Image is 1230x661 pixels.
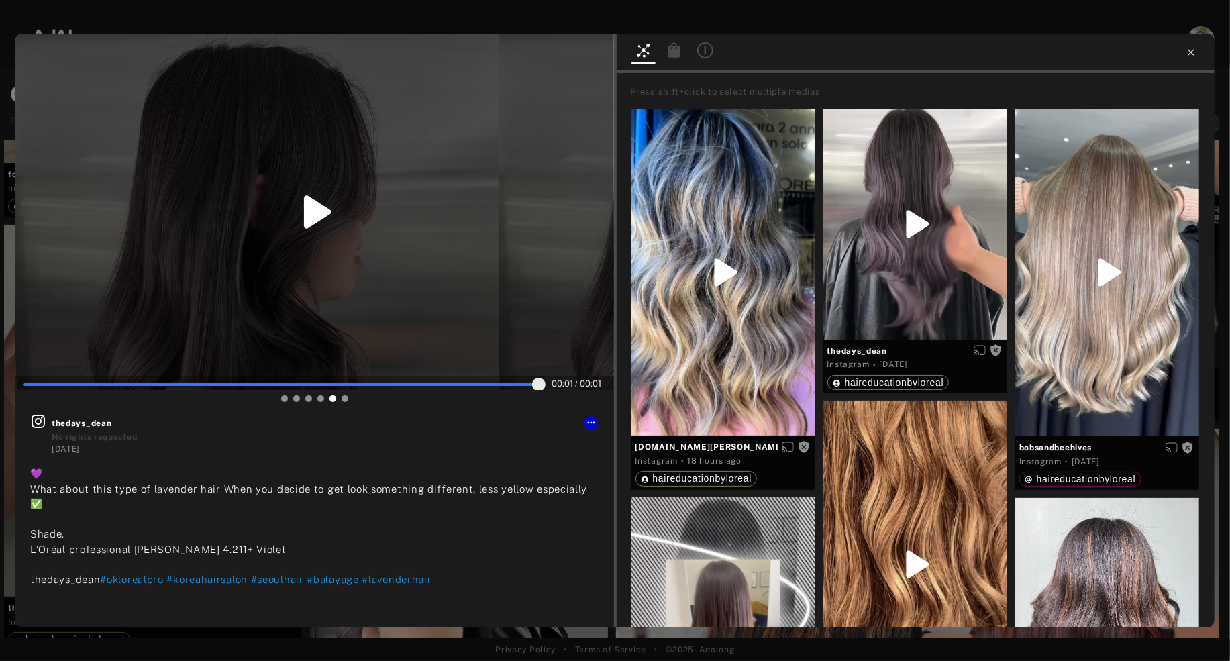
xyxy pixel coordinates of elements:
span: / [576,379,578,387]
span: No rights requested [52,432,137,442]
span: haireducationbyloreal [845,377,944,388]
button: Enable diffusion on this media [778,440,798,454]
iframe: Chat Widget [1163,597,1230,661]
span: thedays_dean [52,417,599,429]
span: bobsandbeehives [1019,442,1195,454]
span: [DOMAIN_NAME][PERSON_NAME] [635,441,811,453]
span: #lavenderhair [362,574,431,585]
span: : [580,378,602,389]
time: 2025-09-14T11:26:44.000Z [880,360,908,369]
span: #seoulhair [251,574,304,585]
span: Rights not requested [990,346,1002,355]
button: Enable diffusion on this media [970,344,990,358]
time: 2025-09-14T11:26:44.000Z [52,444,80,454]
span: 00 [580,378,591,389]
span: #oklorealpro [100,574,163,585]
div: Press shift+click to select multiple medias [631,85,1211,99]
span: · [1065,456,1068,467]
div: haireducationbyloreal [1025,474,1136,484]
span: thedays_dean [827,345,1003,357]
span: · [873,360,876,370]
time: 2025-09-15T19:00:41.000Z [688,456,741,466]
span: Rights not requested [798,442,810,451]
div: Instagram [635,455,678,467]
div: haireducationbyloreal [833,378,944,387]
span: 01 [593,378,602,389]
div: Instagram [1019,456,1062,468]
span: : [552,378,574,389]
span: haireducationbyloreal [1037,474,1136,485]
span: #koreahairsalon [167,574,248,585]
div: Instagram [827,358,870,370]
span: Rights not requested [1182,442,1194,452]
span: 00 [552,378,563,389]
span: 💜 What about this type of lavender hair When you decide to get look something different, less yel... [30,468,587,585]
time: 2025-09-11T16:09:27.000Z [1072,457,1100,466]
span: #balayage [307,574,358,585]
span: 01 [565,378,574,389]
span: · [681,456,684,466]
span: haireducationbyloreal [653,473,752,484]
div: haireducationbyloreal [641,474,752,483]
button: Enable diffusion on this media [1162,440,1182,454]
